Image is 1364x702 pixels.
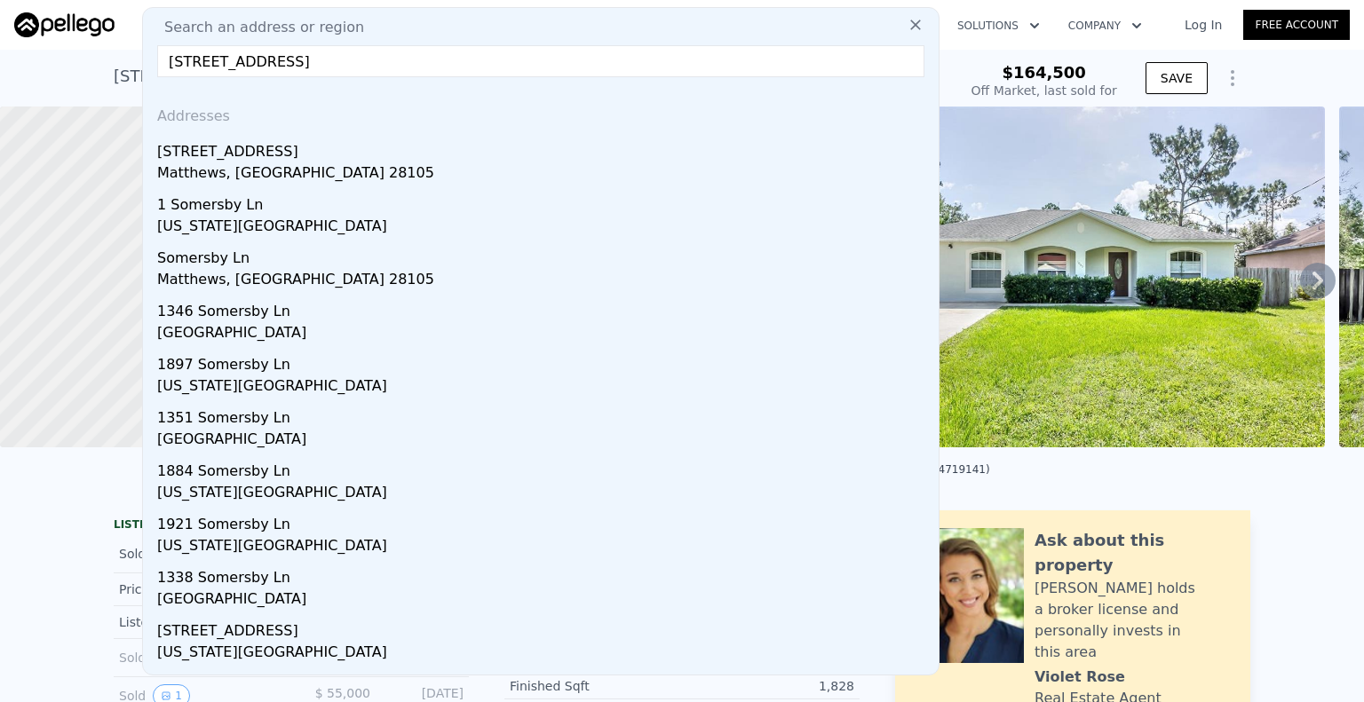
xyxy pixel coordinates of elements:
[1035,578,1233,663] div: [PERSON_NAME] holds a broker license and personally invests in this area
[114,64,535,89] div: [STREET_ADDRESS] , [GEOGRAPHIC_DATA] , FL 32724
[157,269,932,294] div: Matthews, [GEOGRAPHIC_DATA] 28105
[157,642,932,667] div: [US_STATE][GEOGRAPHIC_DATA]
[157,216,932,241] div: [US_STATE][GEOGRAPHIC_DATA]
[157,429,932,454] div: [GEOGRAPHIC_DATA]
[157,535,932,560] div: [US_STATE][GEOGRAPHIC_DATA]
[943,10,1054,42] button: Solutions
[1035,528,1233,578] div: Ask about this property
[157,507,932,535] div: 1921 Somersby Ln
[315,686,370,700] span: $ 55,000
[1146,62,1208,94] button: SAVE
[150,91,932,134] div: Addresses
[119,580,277,598] div: Price Decrease
[510,677,682,695] div: Finished Sqft
[157,375,932,400] div: [US_STATE][GEOGRAPHIC_DATA]
[157,322,932,347] div: [GEOGRAPHIC_DATA]
[157,187,932,216] div: 1 Somersby Ln
[157,560,932,588] div: 1338 Somersby Ln
[157,134,932,162] div: [STREET_ADDRESS]
[813,106,1325,447] img: Sale: 81805762 Parcel: 23867438
[157,162,932,187] div: Matthews, [GEOGRAPHIC_DATA] 28105
[157,241,932,269] div: Somersby Ln
[157,294,932,322] div: 1346 Somersby Ln
[157,613,932,642] div: [STREET_ADDRESS]
[119,542,277,565] div: Sold
[1215,60,1250,96] button: Show Options
[150,17,364,38] span: Search an address or region
[1054,10,1156,42] button: Company
[1243,10,1350,40] a: Free Account
[1002,63,1086,82] span: $164,500
[14,12,115,37] img: Pellego
[157,482,932,507] div: [US_STATE][GEOGRAPHIC_DATA]
[157,45,924,77] input: Enter an address, city, region, neighborhood or zip code
[119,646,277,669] div: Sold
[157,347,932,375] div: 1897 Somersby Ln
[1163,16,1243,34] a: Log In
[157,454,932,482] div: 1884 Somersby Ln
[119,613,277,631] div: Listed
[114,517,469,535] div: LISTING & SALE HISTORY
[682,677,854,695] div: 1,828
[157,400,932,429] div: 1351 Somersby Ln
[971,82,1117,99] div: Off Market, last sold for
[157,588,932,613] div: [GEOGRAPHIC_DATA]
[1035,667,1125,688] div: Violet Rose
